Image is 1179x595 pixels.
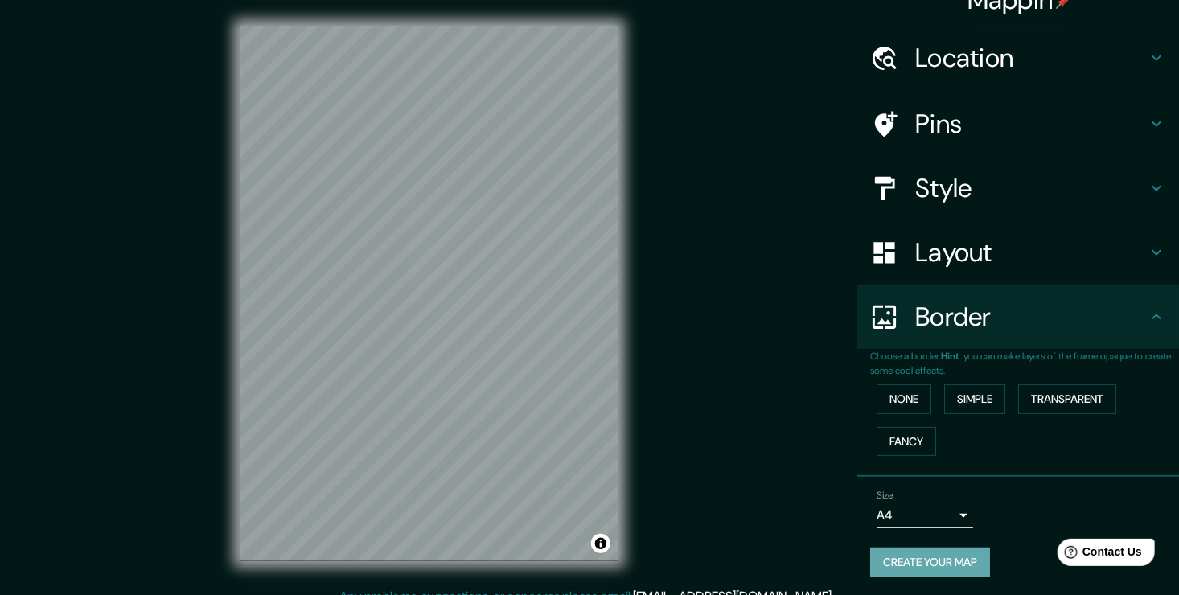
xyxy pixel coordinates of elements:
[857,220,1179,285] div: Layout
[944,384,1005,414] button: Simple
[870,548,990,577] button: Create your map
[877,503,973,528] div: A4
[857,285,1179,349] div: Border
[240,26,618,561] canvas: Map
[591,534,610,553] button: Toggle attribution
[877,384,931,414] button: None
[915,236,1147,269] h4: Layout
[941,350,959,363] b: Hint
[915,172,1147,204] h4: Style
[1036,532,1161,577] iframe: Help widget launcher
[915,42,1147,74] h4: Location
[857,92,1179,156] div: Pins
[857,26,1179,90] div: Location
[915,108,1147,140] h4: Pins
[915,301,1147,333] h4: Border
[1018,384,1116,414] button: Transparent
[877,489,893,503] label: Size
[877,427,936,457] button: Fancy
[870,349,1179,378] p: Choose a border. : you can make layers of the frame opaque to create some cool effects.
[857,156,1179,220] div: Style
